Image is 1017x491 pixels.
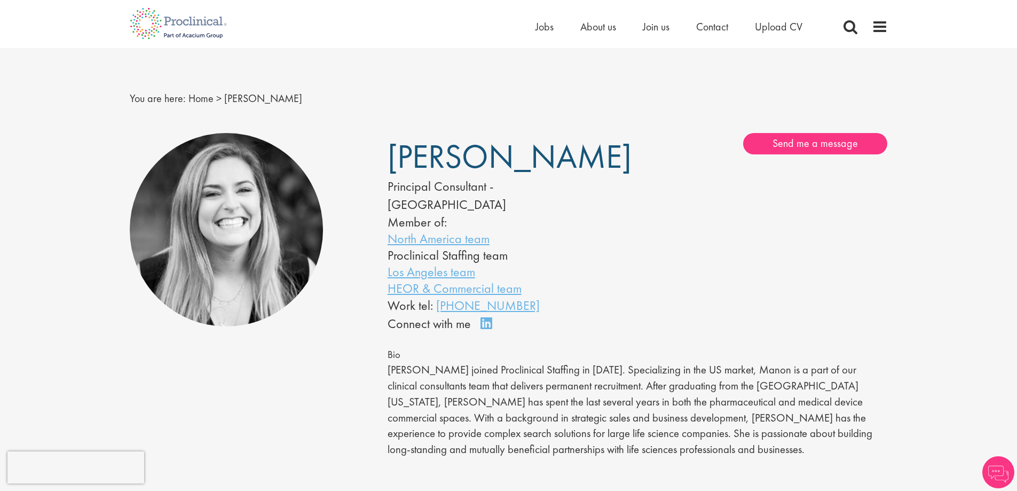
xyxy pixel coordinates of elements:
a: Contact [696,20,728,34]
a: breadcrumb link [188,91,214,105]
span: Bio [388,348,400,361]
label: Member of: [388,214,447,230]
a: North America team [388,230,490,247]
p: [PERSON_NAME] joined Proclinical Staffing in [DATE]. Specializing in the US market, Manon is a pa... [388,362,888,457]
span: [PERSON_NAME] [388,135,632,178]
a: Jobs [535,20,554,34]
iframe: reCAPTCHA [7,451,144,484]
img: Chatbot [982,456,1014,488]
a: Upload CV [755,20,802,34]
a: Join us [643,20,669,34]
span: > [216,91,222,105]
a: HEOR & Commercial team [388,280,522,297]
a: Los Angeles team [388,263,475,280]
span: [PERSON_NAME] [224,91,302,105]
div: Principal Consultant - [GEOGRAPHIC_DATA] [388,177,605,214]
span: Work tel: [388,297,433,314]
a: [PHONE_NUMBER] [436,297,540,314]
a: About us [580,20,616,34]
a: Send me a message [743,133,887,154]
img: Manon Fuller [130,133,324,327]
li: Proclinical Staffing team [388,247,605,263]
span: You are here: [130,91,186,105]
